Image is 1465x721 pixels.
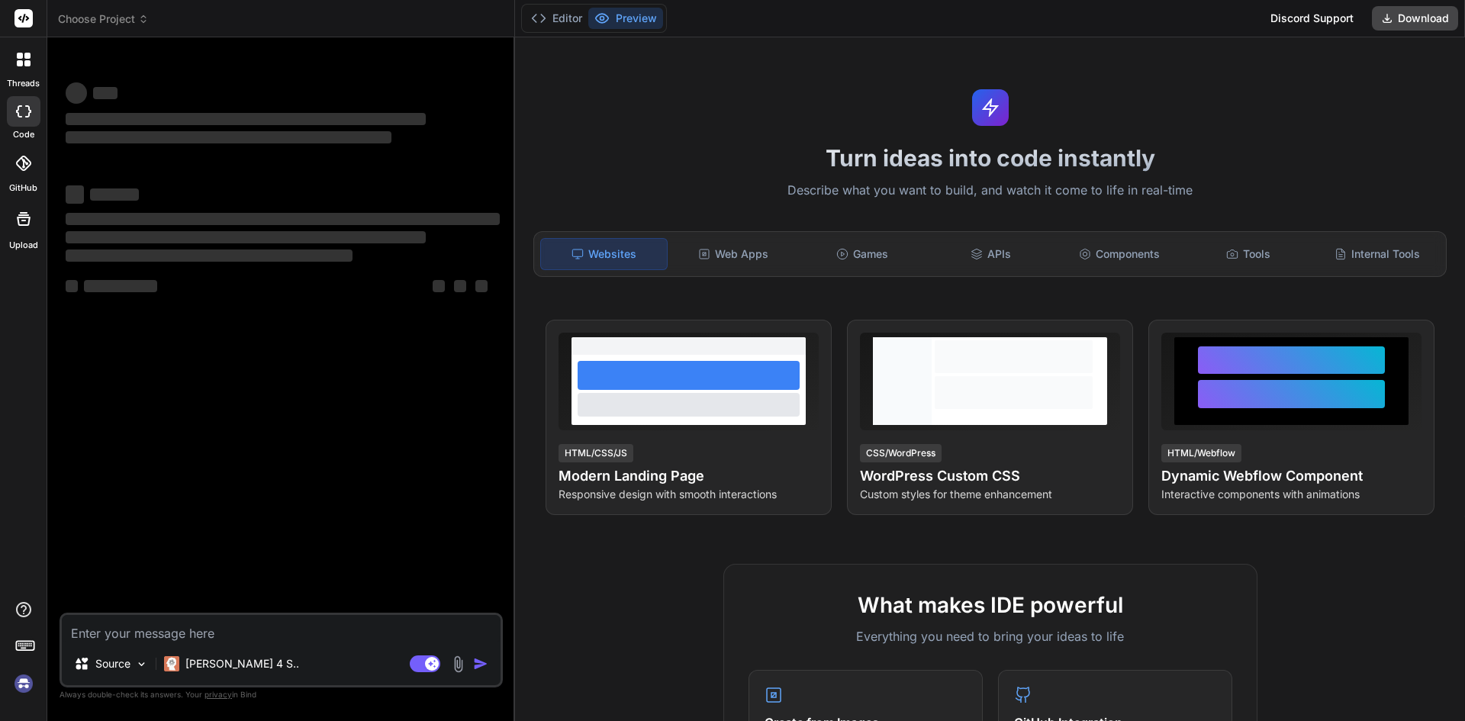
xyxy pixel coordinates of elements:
p: Custom styles for theme enhancement [860,487,1120,502]
span: ‌ [433,280,445,292]
h4: WordPress Custom CSS [860,465,1120,487]
p: Interactive components with animations [1161,487,1422,502]
span: ‌ [66,82,87,104]
div: HTML/Webflow [1161,444,1241,462]
span: Choose Project [58,11,149,27]
p: Everything you need to bring your ideas to life [749,627,1232,645]
button: Preview [588,8,663,29]
div: APIs [928,238,1054,270]
label: code [13,128,34,141]
span: ‌ [90,188,139,201]
h4: Dynamic Webflow Component [1161,465,1422,487]
div: Components [1057,238,1183,270]
label: threads [7,77,40,90]
div: Games [800,238,926,270]
span: ‌ [475,280,488,292]
div: Websites [540,238,668,270]
span: ‌ [66,231,426,243]
div: Web Apps [671,238,797,270]
h4: Modern Landing Page [559,465,819,487]
span: privacy [204,690,232,699]
label: GitHub [9,182,37,195]
h1: Turn ideas into code instantly [524,144,1456,172]
h2: What makes IDE powerful [749,589,1232,621]
img: icon [473,656,488,671]
span: ‌ [84,280,157,292]
p: Describe what you want to build, and watch it come to life in real-time [524,181,1456,201]
div: Discord Support [1261,6,1363,31]
span: ‌ [66,213,500,225]
span: ‌ [66,131,391,143]
button: Editor [525,8,588,29]
img: signin [11,671,37,697]
span: ‌ [454,280,466,292]
img: Claude 4 Sonnet [164,656,179,671]
img: Pick Models [135,658,148,671]
label: Upload [9,239,38,252]
p: Responsive design with smooth interactions [559,487,819,502]
span: ‌ [66,249,353,262]
span: ‌ [66,113,426,125]
div: Internal Tools [1314,238,1440,270]
span: ‌ [66,185,84,204]
p: Source [95,656,130,671]
span: ‌ [66,280,78,292]
img: attachment [449,655,467,673]
p: [PERSON_NAME] 4 S.. [185,656,299,671]
p: Always double-check its answers. Your in Bind [60,687,503,702]
button: Download [1372,6,1458,31]
div: CSS/WordPress [860,444,942,462]
div: HTML/CSS/JS [559,444,633,462]
div: Tools [1186,238,1312,270]
span: ‌ [93,87,118,99]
